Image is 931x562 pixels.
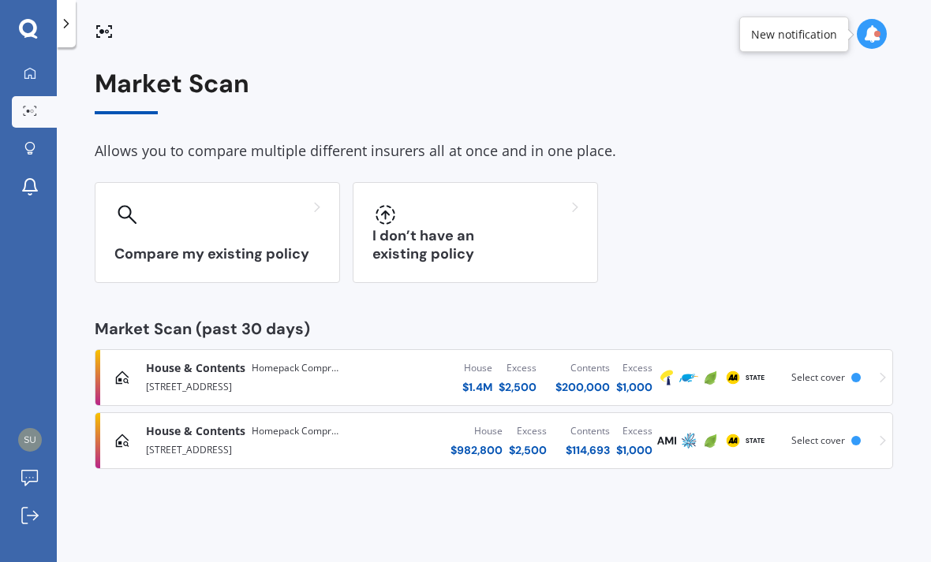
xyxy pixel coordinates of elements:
div: [STREET_ADDRESS] [146,376,335,395]
a: House & ContentsHomepack Comprehensive[STREET_ADDRESS]House$1.4MExcess$2,500Contents$200,000Exces... [95,349,893,406]
img: AA [723,368,742,387]
img: 8a99e2496d3e21dda05ac77e9ca5ed0c [18,428,42,452]
div: $ 114,693 [566,442,610,458]
div: Excess [616,360,652,376]
img: State [746,431,765,450]
img: AMP [679,431,698,450]
img: AA [723,431,742,450]
span: Homepack Comprehensive [252,360,338,376]
img: Trade Me Insurance [679,368,698,387]
div: $ 1.4M [462,379,492,395]
div: Market Scan [95,69,893,114]
div: $ 2,500 [499,379,537,395]
span: Select cover [791,370,845,384]
span: Homepack Comprehensive [252,423,338,439]
span: House & Contents [146,423,245,439]
div: [STREET_ADDRESS] [146,439,335,458]
span: House & Contents [146,360,245,376]
img: Tower [657,368,676,387]
div: Contents [566,423,610,439]
h3: Compare my existing policy [114,245,320,263]
div: Contents [555,360,610,376]
div: $ 2,500 [509,442,547,458]
div: $ 200,000 [555,379,610,395]
div: Excess [509,423,547,439]
h3: I don’t have an existing policy [372,227,578,263]
span: Select cover [791,434,845,447]
img: State [746,368,765,387]
div: New notification [751,27,837,43]
div: $ 1,000 [616,442,652,458]
div: Market Scan (past 30 days) [95,321,893,337]
div: $ 1,000 [616,379,652,395]
div: House [462,360,492,376]
div: House [451,423,503,439]
img: AMI [657,431,676,450]
div: $ 982,800 [451,442,503,458]
img: Initio [701,368,720,387]
div: Excess [499,360,537,376]
img: Initio [701,431,720,450]
div: Allows you to compare multiple different insurers all at once and in one place. [95,140,893,163]
div: Excess [616,423,652,439]
a: House & ContentsHomepack Comprehensive[STREET_ADDRESS]House$982,800Excess$2,500Contents$114,693Ex... [95,412,893,469]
